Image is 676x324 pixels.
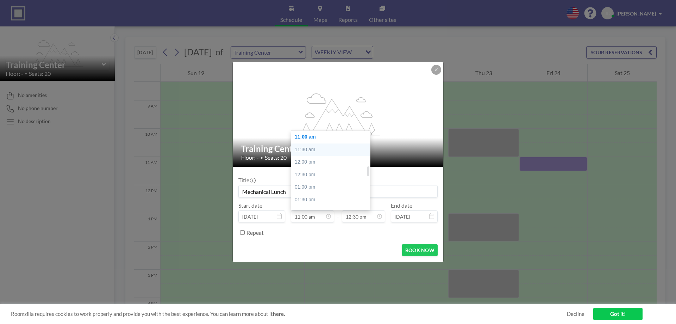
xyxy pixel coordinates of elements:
div: 01:30 pm [291,194,374,206]
input: Josh's reservation [239,185,437,197]
a: Got it! [593,308,643,320]
span: Roomzilla requires cookies to work properly and provide you with the best experience. You can lea... [11,311,567,317]
label: End date [391,202,412,209]
h2: Training Center [241,143,436,154]
span: Seats: 20 [265,154,287,161]
a: here. [273,311,285,317]
span: • [261,155,263,160]
a: Decline [567,311,584,317]
button: BOOK NOW [402,244,438,256]
label: Start date [238,202,262,209]
g: flex-grow: 1.2; [297,93,380,135]
div: 12:30 pm [291,169,374,181]
div: 01:00 pm [291,181,374,194]
div: 11:30 am [291,143,374,156]
div: 11:00 am [291,131,374,143]
div: 02:00 pm [291,206,374,219]
label: Repeat [246,229,264,236]
label: Title [238,177,255,184]
span: Floor: - [241,154,259,161]
span: - [337,204,339,220]
div: 12:00 pm [291,156,374,169]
